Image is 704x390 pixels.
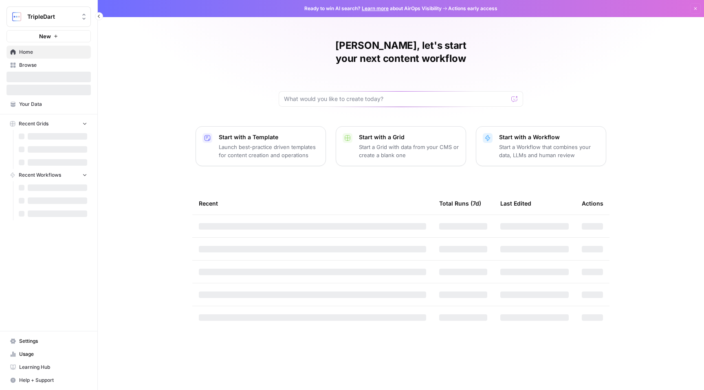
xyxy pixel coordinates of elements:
[7,348,91,361] a: Usage
[284,95,508,103] input: What would you like to create today?
[19,377,87,384] span: Help + Support
[7,374,91,387] button: Help + Support
[448,5,497,12] span: Actions early access
[19,101,87,108] span: Your Data
[19,337,87,345] span: Settings
[7,361,91,374] a: Learning Hub
[499,143,599,159] p: Start a Workflow that combines your data, LLMs and human review
[7,30,91,42] button: New
[279,39,523,65] h1: [PERSON_NAME], let's start your next content workflow
[19,171,61,179] span: Recent Workflows
[7,7,91,27] button: Workspace: TripleDart
[7,98,91,111] a: Your Data
[336,126,466,166] button: Start with a GridStart a Grid with data from your CMS or create a blank one
[7,46,91,59] a: Home
[219,143,319,159] p: Launch best-practice driven templates for content creation and operations
[27,13,77,21] span: TripleDart
[582,192,603,215] div: Actions
[499,133,599,141] p: Start with a Workflow
[7,169,91,181] button: Recent Workflows
[7,335,91,348] a: Settings
[19,351,87,358] span: Usage
[9,9,24,24] img: TripleDart Logo
[219,133,319,141] p: Start with a Template
[362,5,389,11] a: Learn more
[359,133,459,141] p: Start with a Grid
[500,192,531,215] div: Last Edited
[359,143,459,159] p: Start a Grid with data from your CMS or create a blank one
[19,61,87,69] span: Browse
[19,364,87,371] span: Learning Hub
[476,126,606,166] button: Start with a WorkflowStart a Workflow that combines your data, LLMs and human review
[439,192,481,215] div: Total Runs (7d)
[199,192,426,215] div: Recent
[7,59,91,72] a: Browse
[19,48,87,56] span: Home
[39,32,51,40] span: New
[19,120,48,127] span: Recent Grids
[196,126,326,166] button: Start with a TemplateLaunch best-practice driven templates for content creation and operations
[7,118,91,130] button: Recent Grids
[304,5,442,12] span: Ready to win AI search? about AirOps Visibility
